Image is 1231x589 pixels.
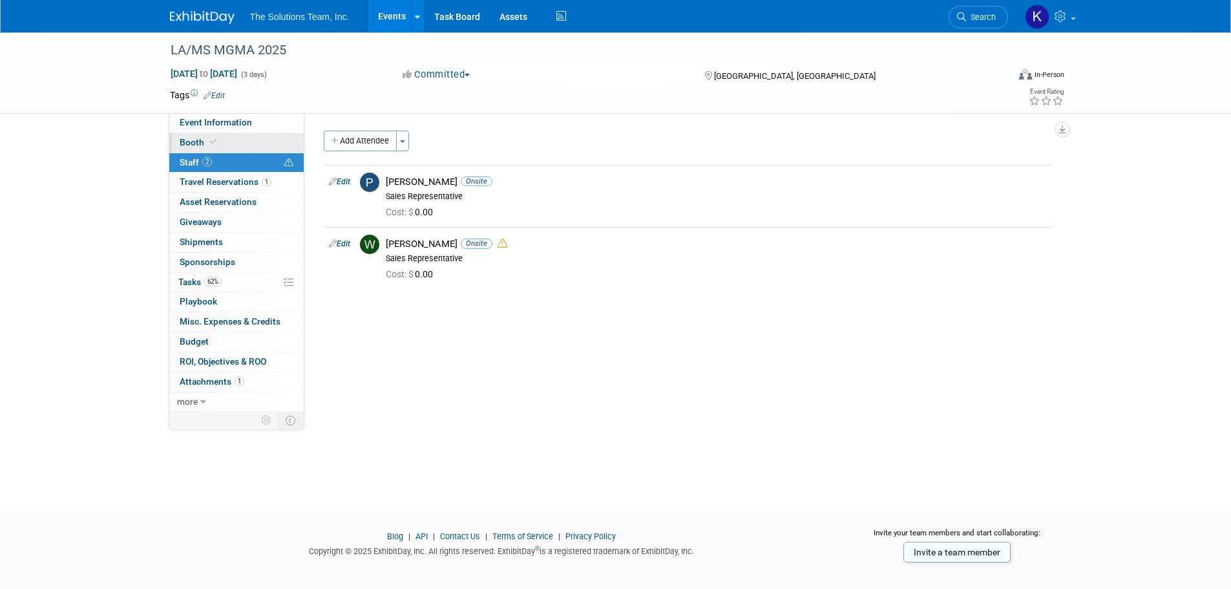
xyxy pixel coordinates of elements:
span: Event Information [180,117,252,127]
a: Blog [387,531,403,541]
span: Shipments [180,237,223,247]
img: Kaelon Harris [1025,5,1049,29]
button: Add Attendee [324,131,397,151]
img: P.jpg [360,173,379,192]
a: Shipments [169,233,304,252]
a: Terms of Service [492,531,553,541]
a: Edit [329,239,350,248]
img: W.jpg [360,235,379,254]
a: Contact Us [440,531,480,541]
span: Tasks [178,277,222,287]
div: Sales Representative [386,191,1047,202]
a: Travel Reservations1 [169,173,304,192]
span: Travel Reservations [180,177,271,187]
a: Attachments1 [169,372,304,392]
span: 2 [202,157,212,167]
a: Search [949,6,1008,28]
a: Sponsorships [169,253,304,272]
a: ROI, Objectives & ROO [169,352,304,372]
span: more [177,396,198,407]
div: Invite your team members and start collaborating: [853,528,1062,547]
span: 1 [235,376,244,386]
td: Personalize Event Tab Strip [255,412,278,429]
span: (3 days) [240,70,267,79]
a: Budget [169,332,304,352]
i: Double-book Warning! [498,239,507,248]
span: Cost: $ [386,207,415,217]
a: Privacy Policy [565,531,616,541]
span: Potential Scheduling Conflict -- at least one attendee is tagged in another overlapping event. [284,157,293,169]
span: 0.00 [386,207,438,217]
span: to [198,69,210,79]
div: Event Rating [1029,89,1064,95]
span: | [555,531,563,541]
span: [GEOGRAPHIC_DATA], [GEOGRAPHIC_DATA] [714,71,876,81]
span: 62% [204,277,222,286]
span: | [405,531,414,541]
div: [PERSON_NAME] [386,176,1047,188]
span: Cost: $ [386,269,415,279]
div: Copyright © 2025 ExhibitDay, Inc. All rights reserved. ExhibitDay is a registered trademark of Ex... [170,542,834,557]
a: Invite a team member [903,542,1011,562]
span: 0.00 [386,269,438,279]
span: Giveaways [180,217,222,227]
div: LA/MS MGMA 2025 [166,39,989,62]
span: Budget [180,336,209,347]
div: In-Person [1034,70,1064,80]
span: Staff [180,157,212,167]
a: Booth [169,133,304,153]
div: Event Format [932,67,1065,87]
a: Asset Reservations [169,193,304,212]
span: [DATE] [DATE] [170,68,238,80]
sup: ® [535,545,540,552]
span: Attachments [180,376,244,387]
a: Edit [204,91,225,100]
td: Tags [170,89,225,102]
img: ExhibitDay [170,11,235,24]
div: [PERSON_NAME] [386,238,1047,250]
span: Misc. Expenses & Credits [180,316,280,327]
div: Sales Representative [386,253,1047,264]
td: Toggle Event Tabs [277,412,304,429]
i: Booth reservation complete [210,138,216,145]
span: Sponsorships [180,257,235,267]
a: API [416,531,428,541]
a: Tasks62% [169,273,304,292]
a: Giveaways [169,213,304,232]
span: 1 [262,177,271,187]
a: Staff2 [169,153,304,173]
span: The Solutions Team, Inc. [250,12,350,22]
span: Onsite [461,239,492,248]
a: Playbook [169,292,304,312]
span: | [430,531,438,541]
span: Onsite [461,177,492,186]
span: Booth [180,137,219,147]
span: Asset Reservations [180,197,257,207]
span: Playbook [180,296,217,306]
a: Edit [329,177,350,186]
button: Committed [398,68,475,81]
span: ROI, Objectives & ROO [180,356,266,367]
span: | [482,531,490,541]
img: Format-Inperson.png [1019,69,1032,80]
a: more [169,392,304,412]
a: Event Information [169,113,304,133]
span: Search [966,12,996,22]
a: Misc. Expenses & Credits [169,312,304,332]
